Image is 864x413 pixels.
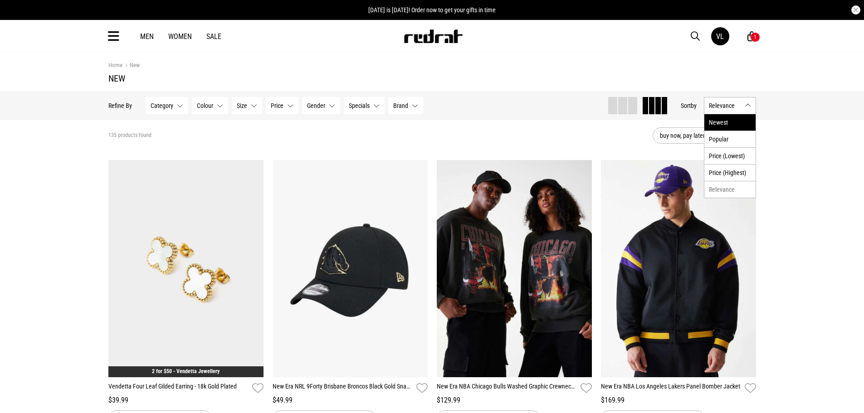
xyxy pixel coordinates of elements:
[206,32,221,41] a: Sale
[704,181,756,198] li: Relevance
[108,62,122,68] a: Home
[393,102,408,109] span: Brand
[108,382,249,395] a: Vendetta Four Leaf Gilded Earring - 18k Gold Plated
[108,73,756,84] h1: New
[151,102,173,109] span: Category
[704,97,756,114] button: Relevance
[271,102,283,109] span: Price
[704,147,756,164] li: Price (Lowest)
[168,32,192,41] a: Women
[237,102,247,109] span: Size
[146,97,188,114] button: Category
[601,382,741,395] a: New Era NBA Los Angeles Lakers Panel Bomber Jacket
[754,34,757,40] div: 1
[691,102,697,109] span: by
[232,97,262,114] button: Size
[716,32,724,41] div: VL
[704,131,756,147] li: Popular
[709,102,741,109] span: Relevance
[437,395,592,406] div: $129.99
[302,97,340,114] button: Gender
[349,102,370,109] span: Specials
[704,164,756,181] li: Price (Highest)
[403,29,463,43] img: Redrat logo
[140,32,154,41] a: Men
[152,368,220,374] a: 2 for $50 - Vendetta Jewellery
[108,132,151,139] span: 135 products found
[747,32,756,41] a: 1
[368,6,496,14] span: [DATE] is [DATE]! Order now to get your gifts in time
[273,160,428,377] img: New Era Nrl 9forty Brisbane Broncos Black Gold Snapback Cap in Black
[344,97,385,114] button: Specials
[108,395,264,406] div: $39.99
[681,100,697,111] button: Sortby
[653,127,756,144] button: buy now, pay later option
[7,4,34,31] button: Open LiveChat chat widget
[704,114,756,131] li: Newest
[437,382,577,395] a: New Era NBA Chicago Bulls Washed Graphic Crewneck Sweatshirt
[601,395,756,406] div: $169.99
[273,395,428,406] div: $49.99
[388,97,423,114] button: Brand
[108,160,264,377] img: Vendetta Four Leaf Gilded Earring - 18k Gold Plated in White
[601,160,756,377] img: New Era Nba Los Angeles Lakers Panel Bomber Jacket in Black
[307,102,325,109] span: Gender
[437,160,592,377] img: New Era Nba Chicago Bulls Washed Graphic Crewneck Sweatshirt in Black
[108,102,132,109] p: Refine By
[192,97,228,114] button: Colour
[122,62,140,70] a: New
[197,102,213,109] span: Colour
[266,97,298,114] button: Price
[273,382,413,395] a: New Era NRL 9Forty Brisbane Broncos Black Gold Snapback Cap
[660,130,735,141] span: buy now, pay later option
